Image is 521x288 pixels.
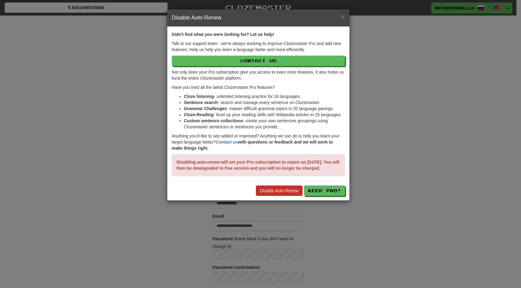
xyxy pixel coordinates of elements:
[172,40,345,53] p: Talk to our support team - we're always working to improve Clozemaster Pro and add new features. ...
[184,112,345,118] li: - level up your reading skills with Wikipedia articles in 25 languages.
[184,106,227,111] strong: Grammar Challenges
[184,94,214,99] strong: Cloze listening
[172,32,274,37] strong: Didn't find what you were looking for? Let us help!
[172,133,345,151] p: Anything you'd like to see added or improved? Anything we can do to help you learn your target la...
[184,112,214,117] strong: Cloze-Reading
[172,84,345,90] p: Have you tried all the latest Clozemaster Pro features?
[184,93,345,99] li: - unlimited listening practice for 16 languages.
[341,13,345,20] span: ×
[172,140,333,151] strong: with questions or feedback and we will work to make things right.
[172,69,345,81] p: Not only does your Pro subscription give you access to even more features, it also helps us fund ...
[184,99,345,106] li: - search and manage every sentence on Clozemaster.
[184,106,345,112] li: - master difficult grammar topics in 35 language pairings.
[184,118,345,130] li: - create your own sentences groupings using Clozemaster sentences or sentences you provide.
[341,13,345,20] button: Close
[184,100,218,105] strong: Sentence search
[177,160,339,171] strong: Disabling auto-renew will set your Pro subscription to expire on [DATE]. You will then be downgra...
[216,140,238,144] a: Contact us
[304,186,345,196] button: Keep Pro!
[172,56,345,66] a: Contact Us
[256,186,303,196] a: Disable Auto-Renew
[172,14,345,22] h4: Disable Auto-Renew
[184,118,243,123] strong: Custom sentence collections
